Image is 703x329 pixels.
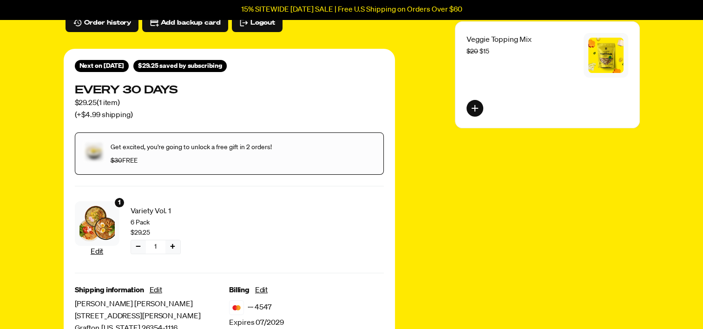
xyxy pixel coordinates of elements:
[104,63,124,69] span: Sep 4, 2025 (America/New_York)
[131,217,223,228] span: 6 Pack
[75,298,230,310] span: [PERSON_NAME] [PERSON_NAME]
[229,284,250,296] span: Billing
[75,284,144,296] span: Shipping information
[255,284,268,296] button: Edit
[131,228,150,238] span: $29.25
[75,83,178,97] h3: Every 30 days
[79,63,125,69] span: Next on
[138,61,222,71] span: $29.25 saved by subscribing
[75,109,178,121] span: (+$4.99 shipping)
[150,284,162,296] button: Edit
[248,302,272,314] span: ···· 4547
[161,18,221,28] span: Add backup card
[250,18,275,28] span: Logout
[241,6,462,14] p: 15% SITEWIDE [DATE] SALE | Free U.S Shipping on Orders Over $60
[75,83,384,121] div: Subscription for 1 item with cost $29.25. Renews Every 30 days
[66,13,139,32] button: Order history
[114,197,125,208] div: 1 units of item: Variety Vol. 1
[118,197,121,208] span: 1
[111,144,272,164] span: Get excited, you're going to unlock a free gift in 2 orders! FREE
[75,60,129,72] div: Shipment 2025-09-04T04:00:00+00:00
[229,300,244,315] img: svg%3E
[84,18,131,28] span: Order history
[466,36,531,44] span: Veggie Topping Mix
[75,97,178,109] span: $29.25 ( 1 item )
[75,310,230,322] span: [STREET_ADDRESS][PERSON_NAME]
[79,206,115,241] img: Variety Vol. 1
[75,197,223,262] div: Subscription product: Variety Vol. 1
[91,246,103,258] button: Edit
[131,240,146,254] button: Decrease quantity
[466,48,489,55] span: $15
[466,48,478,55] s: $20
[154,242,157,252] span: 1
[229,317,284,329] span: Expires 07/2029
[131,205,223,217] span: Variety Vol. 1
[142,13,228,32] button: Add backup card
[111,158,122,164] s: $30
[232,13,283,32] button: Logout
[588,38,624,73] img: Veggie Topping Mix
[165,240,180,254] button: Increase quantity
